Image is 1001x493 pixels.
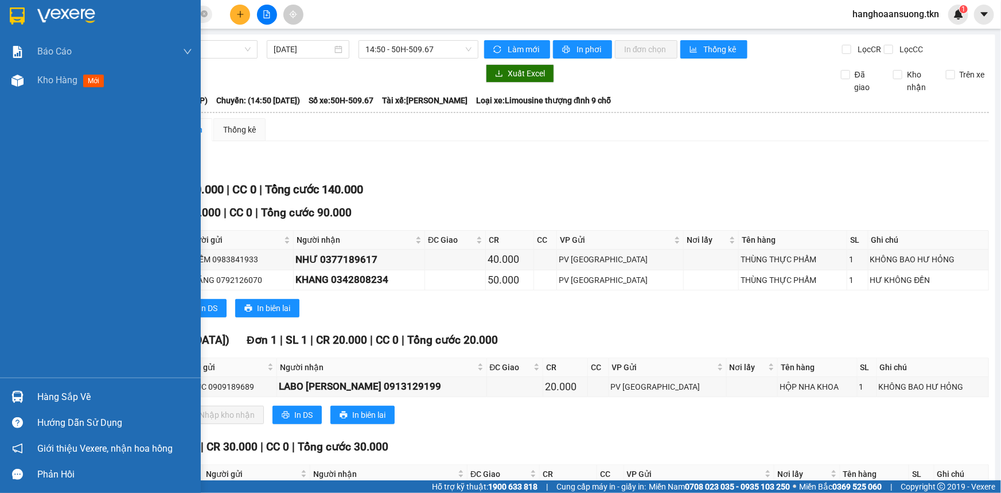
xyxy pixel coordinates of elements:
th: CR [543,358,588,377]
span: CR 20.000 [316,333,367,347]
div: 1 [849,253,866,266]
span: | [227,183,229,196]
th: Ghi chú [877,358,989,377]
button: downloadNhập kho nhận [177,406,264,424]
span: plus [236,10,244,18]
span: aim [289,10,297,18]
button: caret-down [974,5,994,25]
img: solution-icon [11,46,24,58]
div: PV [GEOGRAPHIC_DATA] [559,253,681,266]
img: warehouse-icon [11,391,24,403]
span: | [546,480,548,493]
img: warehouse-icon [11,75,24,87]
span: Lọc CR [853,43,883,56]
button: syncLàm mới [484,40,550,59]
span: | [890,480,892,493]
td: PV Hòa Thành [557,250,684,270]
span: Nơi lấy [687,234,727,246]
span: Người nhận [280,361,474,374]
span: notification [12,443,23,454]
strong: 0708 023 035 - 0935 103 250 [685,482,790,491]
th: CR [486,231,534,250]
span: | [224,206,227,219]
span: printer [340,411,348,420]
span: In biên lai [352,409,385,421]
span: ⚪️ [793,484,796,489]
span: CC 0 [376,333,399,347]
strong: 1900 633 818 [488,482,537,491]
span: | [402,333,404,347]
div: C HẰNG 0792126070 [185,274,291,286]
span: In phơi [577,43,603,56]
div: THÙNG THỰC PHẨM [741,253,845,266]
span: CR 30.000 [207,440,258,453]
span: Miền Nam [649,480,790,493]
span: Kho nhận [902,68,937,94]
th: Ghi chú [934,465,989,484]
span: | [260,440,263,453]
button: In đơn chọn [615,40,677,59]
span: caret-down [979,9,990,20]
span: 14:50 - 50H-509.67 [365,41,472,58]
b: GỬI : PV An Sương ([GEOGRAPHIC_DATA]) [14,83,182,122]
div: HƯ KHÔNG ĐỀN [870,274,987,286]
span: printer [244,304,252,313]
div: Phản hồi [37,466,192,483]
span: Loại xe: Limousine thượng đỉnh 9 chỗ [476,94,611,107]
button: printerIn DS [272,406,322,424]
li: [STREET_ADDRESS][PERSON_NAME]. [GEOGRAPHIC_DATA], Tỉnh [GEOGRAPHIC_DATA] [107,28,480,42]
span: In biên lai [257,302,290,315]
div: 50.000 [488,272,532,288]
div: HỘP NHA KHOA [780,381,855,393]
th: CC [597,465,624,484]
div: VIỆT ÚC 0909189689 [177,381,275,393]
span: Người gửi [186,234,282,246]
span: ĐC Giao [428,234,474,246]
span: CC 0 [229,206,252,219]
th: CR [540,465,597,484]
th: SL [858,358,877,377]
button: printerIn phơi [553,40,612,59]
div: Hướng dẫn sử dụng [37,414,192,432]
span: Tổng cước 20.000 [407,333,498,347]
span: copyright [937,483,945,491]
th: CC [534,231,556,250]
th: SL [847,231,868,250]
span: Nơi lấy [730,361,766,374]
span: close-circle [201,9,208,20]
th: Tên hàng [840,465,910,484]
div: PV [GEOGRAPHIC_DATA] [559,274,681,286]
div: THÙNG THỰC PHẨM [741,274,845,286]
span: VP Gửi [612,361,715,374]
span: Đã giao [850,68,885,94]
div: C DIỄM 0983841933 [185,253,291,266]
span: | [255,206,258,219]
div: 1 [849,274,866,286]
span: Trên xe [955,68,990,81]
span: Người gửi [206,468,298,480]
th: Ghi chú [868,231,989,250]
th: SL [909,465,934,484]
span: | [259,183,262,196]
th: Tên hàng [778,358,858,377]
button: printerIn biên lai [330,406,395,424]
span: | [201,440,204,453]
button: downloadXuất Excel [486,64,554,83]
div: KHÔNG BAO HƯ HỎNG [879,381,987,393]
img: logo-vxr [10,7,25,25]
span: Đơn 1 [247,333,277,347]
span: hanghoaansuong.tkn [843,7,948,21]
div: Thống kê [223,123,256,136]
span: Nơi lấy [777,468,828,480]
button: file-add [257,5,277,25]
span: mới [83,75,104,87]
span: printer [282,411,290,420]
span: sync [493,45,503,55]
span: message [12,469,23,480]
span: Kho hàng [37,75,77,86]
input: 11/10/2025 [274,43,332,56]
span: download [495,69,503,79]
li: Hotline: 1900 8153 [107,42,480,57]
span: file-add [263,10,271,18]
span: bar-chart [690,45,699,55]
